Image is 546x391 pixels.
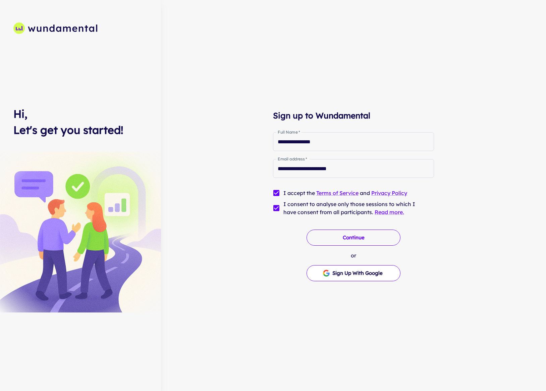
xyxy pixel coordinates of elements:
button: Continue [307,230,400,246]
label: Full Name [278,129,300,135]
label: Email address [278,156,307,162]
a: Privacy Policy [371,190,407,196]
span: I consent to analyse only those sessions to which I have consent from all participants. [283,200,429,216]
span: I accept the and [283,189,407,197]
a: Read more. [375,209,404,215]
p: or [273,251,434,259]
h4: Sign up to Wundamental [273,109,434,121]
a: Terms of Service [316,190,359,196]
button: Sign Up with Google [307,265,400,281]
